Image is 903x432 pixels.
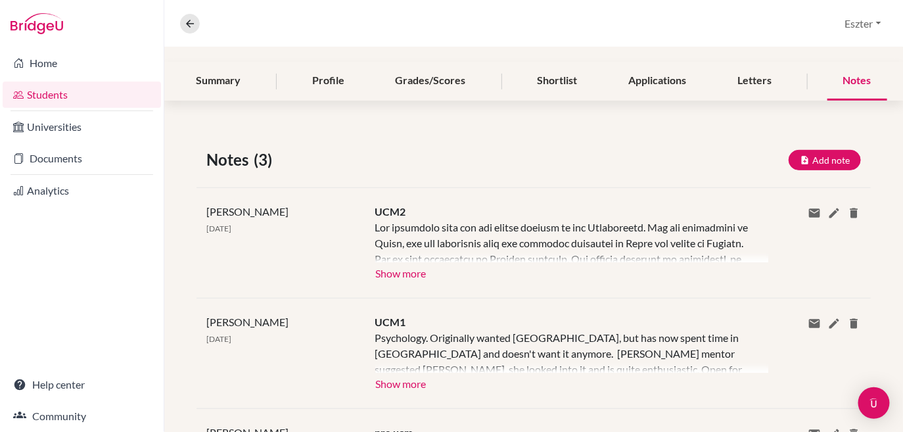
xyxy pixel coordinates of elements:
img: Bridge-U [11,13,63,34]
a: Analytics [3,178,161,204]
button: Show more [375,373,427,393]
a: Home [3,50,161,76]
a: Community [3,403,161,429]
div: Psychology. Originally wanted [GEOGRAPHIC_DATA], but has now spent time in [GEOGRAPHIC_DATA] and ... [375,330,749,373]
div: Applications [613,62,702,101]
span: [DATE] [206,334,231,344]
a: Students [3,82,161,108]
button: Show more [375,262,427,282]
span: Notes [206,148,254,172]
div: Letters [722,62,787,101]
div: Summary [180,62,256,101]
span: (3) [254,148,277,172]
span: [PERSON_NAME] [206,205,289,218]
button: Add note [789,150,861,170]
div: Notes [827,62,887,101]
span: UCM1 [375,316,406,328]
div: Open Intercom Messenger [858,387,890,419]
span: [PERSON_NAME] [206,316,289,328]
span: [DATE] [206,224,231,233]
a: Universities [3,114,161,140]
a: Documents [3,145,161,172]
div: Lor ipsumdolo sita con adi elitse doeiusm te inc Utlaboreetd. Mag ali enimadmini ve Quisn, exe ul... [375,220,749,262]
span: UCM2 [375,205,406,218]
div: Shortlist [521,62,593,101]
a: Help center [3,372,161,398]
div: Grades/Scores [380,62,482,101]
div: Profile [296,62,360,101]
button: Eszter [839,11,887,36]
